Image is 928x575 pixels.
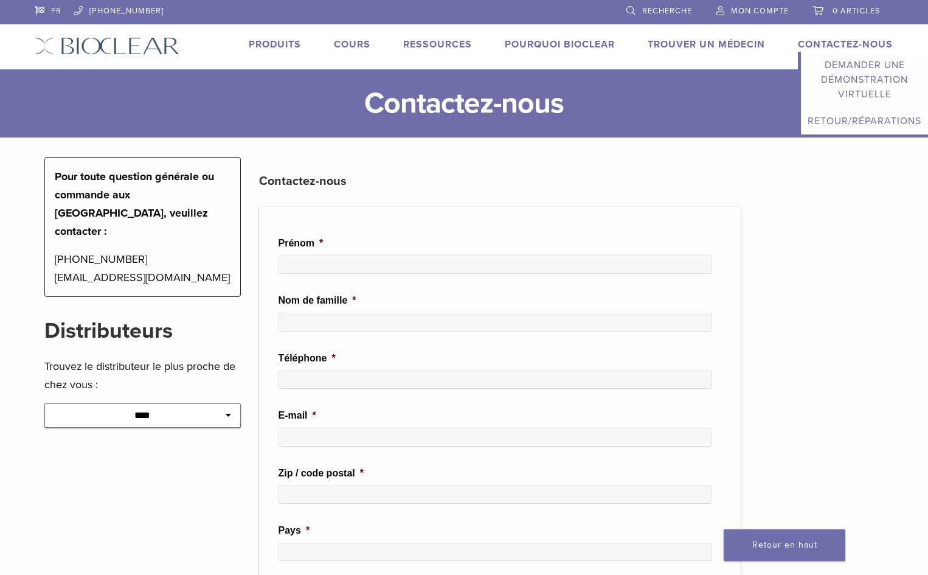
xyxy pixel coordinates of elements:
[55,271,230,284] font: [EMAIL_ADDRESS][DOMAIN_NAME]
[35,37,179,55] img: Bioclear
[249,38,301,51] a: Produits
[724,529,845,561] a: Retour en haut
[44,360,235,391] font: Trouvez le distributeur le plus proche de chez vous :
[279,353,327,363] font: Téléphone
[833,6,881,16] font: 0 articles
[279,410,308,420] font: E-mail
[808,115,921,127] font: Retour/Réparations
[55,253,147,266] font: [PHONE_NUMBER]
[403,38,472,51] a: Ressources
[55,170,214,238] font: Pour toute question générale ou commande aux [GEOGRAPHIC_DATA], veuillez contacter :
[798,38,893,51] a: Contactez-nous
[51,6,61,16] font: FR
[821,59,908,100] font: Demander une démonstration virtuelle
[89,6,164,16] font: [PHONE_NUMBER]
[279,468,355,478] font: Zip / code postal
[279,238,315,248] font: Prénom
[364,86,564,121] font: Contactez-nous
[801,108,928,134] a: Retour/Réparations
[279,295,348,305] font: Nom de famille
[642,6,692,16] font: Recherche
[44,318,173,344] font: Distributeurs
[505,38,615,51] a: Pourquoi Bioclear
[648,38,765,51] a: Trouver un médecin
[334,38,370,51] a: Cours
[801,52,928,108] a: Demander une démonstration virtuelle
[752,540,817,550] font: Retour en haut
[259,174,347,189] font: Contactez-nous
[279,525,301,535] font: Pays
[731,6,789,16] font: Mon compte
